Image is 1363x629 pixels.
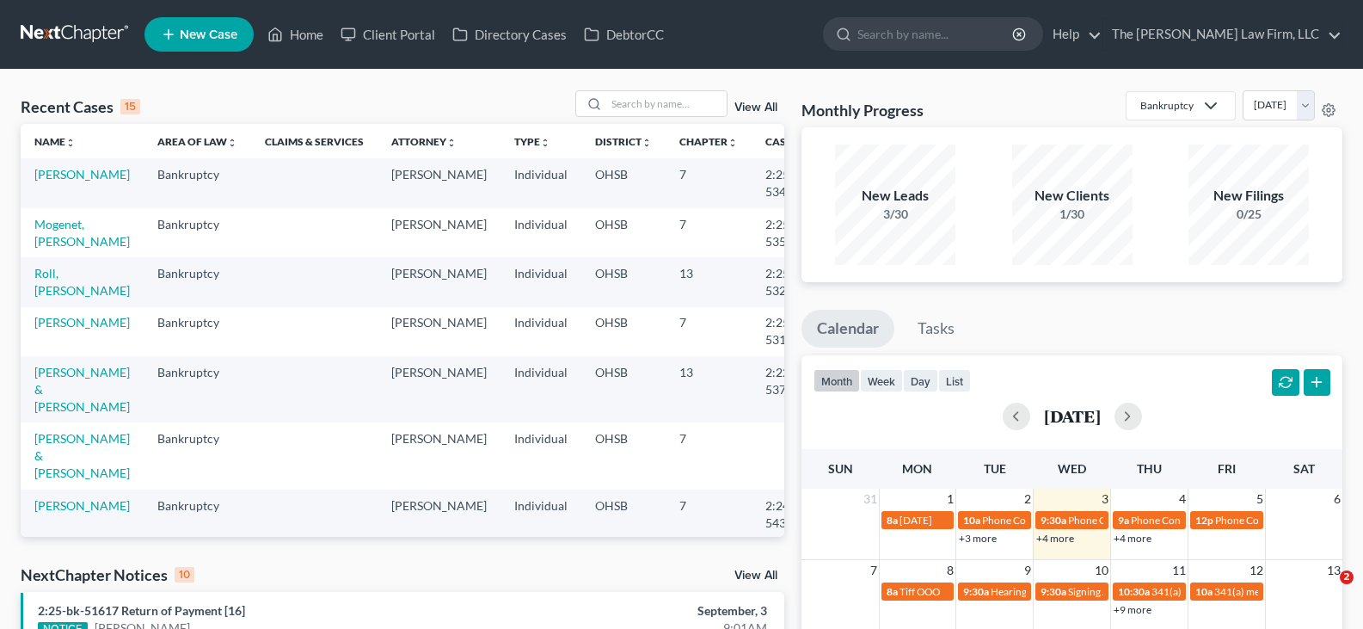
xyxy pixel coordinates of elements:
[144,208,251,257] td: Bankruptcy
[1188,206,1309,223] div: 0/25
[38,603,245,618] a: 2:25-bk-51617 Return of Payment [16]
[34,315,130,330] a: [PERSON_NAME]
[666,158,752,207] td: 7
[1137,461,1162,476] span: Thu
[1293,461,1315,476] span: Sat
[575,19,672,50] a: DebtorCC
[752,158,834,207] td: 2:25-bk-53437
[144,422,251,489] td: Bankruptcy
[1114,532,1151,545] a: +4 more
[581,307,666,356] td: OHSB
[1044,407,1101,425] h2: [DATE]
[34,217,130,249] a: Mogenet, [PERSON_NAME]
[991,585,1216,598] span: Hearing for [PERSON_NAME] & [PERSON_NAME]
[899,585,940,598] span: Tiff OOO
[1022,560,1033,581] span: 9
[536,602,767,620] div: September, 3
[581,208,666,257] td: OHSB
[1041,585,1066,598] span: 9:30a
[1100,489,1110,509] span: 3
[175,567,194,583] div: 10
[144,307,251,356] td: Bankruptcy
[835,186,955,206] div: New Leads
[259,19,332,50] a: Home
[1118,585,1150,598] span: 10:30a
[581,356,666,422] td: OHSB
[982,514,1159,527] span: Phone Consultation - [PERSON_NAME]
[500,490,581,539] td: Individual
[500,307,581,356] td: Individual
[1036,532,1074,545] a: +4 more
[378,490,500,539] td: [PERSON_NAME]
[21,564,194,585] div: NextChapter Notices
[500,356,581,422] td: Individual
[1188,186,1309,206] div: New Filings
[1332,489,1342,509] span: 6
[1325,560,1342,581] span: 13
[899,514,932,527] span: [DATE]
[666,422,752,489] td: 7
[21,96,140,117] div: Recent Cases
[1068,585,1302,598] span: Signing Appointment - [PERSON_NAME] - Chapter 7
[251,124,378,158] th: Claims & Services
[34,167,130,182] a: [PERSON_NAME]
[1044,19,1102,50] a: Help
[34,431,130,480] a: [PERSON_NAME] & [PERSON_NAME]
[1068,514,1245,527] span: Phone Consultation - [PERSON_NAME]
[1041,514,1066,527] span: 9:30a
[862,489,879,509] span: 31
[1151,585,1317,598] span: 341(a) meeting for [PERSON_NAME]
[835,206,955,223] div: 3/30
[734,102,777,114] a: View All
[752,208,834,257] td: 2:25-bk-53555
[887,585,898,598] span: 8a
[1140,98,1194,113] div: Bankruptcy
[595,135,652,148] a: Districtunfold_more
[1103,19,1342,50] a: The [PERSON_NAME] Law Firm, LLC
[752,307,834,356] td: 2:25-bk-53130
[581,490,666,539] td: OHSB
[963,585,989,598] span: 9:30a
[666,307,752,356] td: 7
[938,369,971,392] button: list
[679,135,738,148] a: Chapterunfold_more
[378,356,500,422] td: [PERSON_NAME]
[1114,603,1151,616] a: +9 more
[734,570,777,582] a: View All
[227,138,237,148] i: unfold_more
[814,369,860,392] button: month
[444,19,575,50] a: Directory Cases
[391,135,457,148] a: Attorneyunfold_more
[34,365,130,414] a: [PERSON_NAME] & [PERSON_NAME]
[180,28,237,41] span: New Case
[1170,560,1188,581] span: 11
[752,356,834,422] td: 2:22-bk-53734
[1195,585,1213,598] span: 10a
[801,100,924,120] h3: Monthly Progress
[606,91,727,116] input: Search by name...
[581,257,666,306] td: OHSB
[666,208,752,257] td: 7
[1058,461,1086,476] span: Wed
[1248,560,1265,581] span: 12
[65,138,76,148] i: unfold_more
[446,138,457,148] i: unfold_more
[752,490,834,539] td: 2:24-bk-54383
[887,514,898,527] span: 8a
[902,461,932,476] span: Mon
[514,135,550,148] a: Typeunfold_more
[500,208,581,257] td: Individual
[666,356,752,422] td: 13
[666,490,752,539] td: 7
[1255,489,1265,509] span: 5
[728,138,738,148] i: unfold_more
[857,18,1015,50] input: Search by name...
[378,158,500,207] td: [PERSON_NAME]
[828,461,853,476] span: Sun
[642,138,652,148] i: unfold_more
[34,135,76,148] a: Nameunfold_more
[1195,514,1213,527] span: 12p
[945,560,955,581] span: 8
[581,158,666,207] td: OHSB
[869,560,879,581] span: 7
